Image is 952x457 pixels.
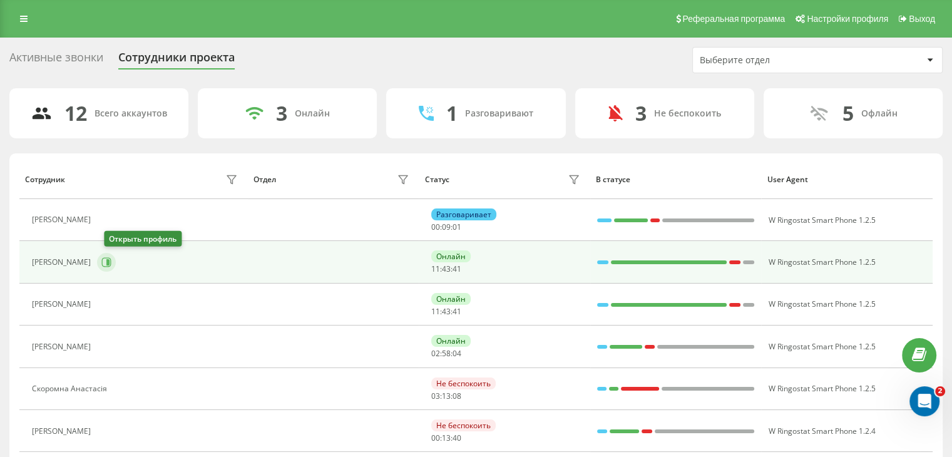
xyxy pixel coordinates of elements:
[32,427,94,436] div: [PERSON_NAME]
[935,386,945,396] span: 2
[700,55,849,66] div: Выберите отдел
[596,175,755,184] div: В статусе
[431,391,440,401] span: 03
[431,208,496,220] div: Разговаривает
[431,222,440,232] span: 00
[431,265,461,274] div: : :
[768,215,875,225] span: W Ringostat Smart Phone 1.2.5
[431,264,440,274] span: 11
[453,264,461,274] span: 41
[431,392,461,401] div: : :
[9,51,103,70] div: Активные звонки
[909,386,939,416] iframe: Intercom live chat
[431,434,461,443] div: : :
[768,341,875,352] span: W Ringostat Smart Phone 1.2.5
[95,108,167,119] div: Всего аккаунтов
[635,101,647,125] div: 3
[32,258,94,267] div: [PERSON_NAME]
[453,306,461,317] span: 41
[295,108,330,119] div: Онлайн
[442,433,451,443] span: 13
[768,257,875,267] span: W Ringostat Smart Phone 1.2.5
[431,306,440,317] span: 11
[442,306,451,317] span: 43
[431,250,471,262] div: Онлайн
[807,14,888,24] span: Настройки профиля
[861,108,897,119] div: Офлайн
[767,175,927,184] div: User Agent
[32,215,94,224] div: [PERSON_NAME]
[453,391,461,401] span: 08
[768,426,875,436] span: W Ringostat Smart Phone 1.2.4
[276,101,287,125] div: 3
[431,293,471,305] div: Онлайн
[32,342,94,351] div: [PERSON_NAME]
[64,101,87,125] div: 12
[654,108,721,119] div: Не беспокоить
[431,349,461,358] div: : :
[431,419,496,431] div: Не беспокоить
[104,231,182,247] div: Открыть профиль
[682,14,785,24] span: Реферальная программа
[431,433,440,443] span: 00
[842,101,853,125] div: 5
[446,101,458,125] div: 1
[453,348,461,359] span: 04
[453,222,461,232] span: 01
[768,299,875,309] span: W Ringostat Smart Phone 1.2.5
[442,391,451,401] span: 13
[442,222,451,232] span: 09
[32,384,110,393] div: Скоромна Анастасія
[453,433,461,443] span: 40
[431,307,461,316] div: : :
[442,348,451,359] span: 58
[431,377,496,389] div: Не беспокоить
[425,175,449,184] div: Статус
[32,300,94,309] div: [PERSON_NAME]
[431,335,471,347] div: Онлайн
[442,264,451,274] span: 43
[25,175,65,184] div: Сотрудник
[768,383,875,394] span: W Ringostat Smart Phone 1.2.5
[253,175,276,184] div: Отдел
[118,51,235,70] div: Сотрудники проекта
[465,108,533,119] div: Разговаривают
[431,348,440,359] span: 02
[909,14,935,24] span: Выход
[431,223,461,232] div: : :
